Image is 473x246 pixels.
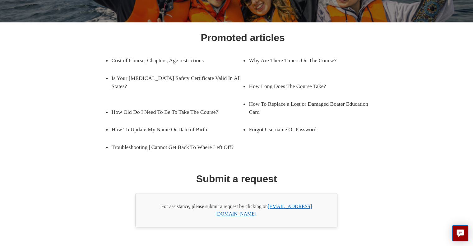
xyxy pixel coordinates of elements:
h1: Promoted articles [201,30,285,45]
a: Why Are There Timers On The Course? [249,52,371,69]
a: [EMAIL_ADDRESS][DOMAIN_NAME] [216,204,312,216]
a: How To Update My Name Or Date of Birth [111,121,233,138]
div: For assistance, please submit a request by clicking on . [135,193,337,227]
a: Forgot Username Or Password [249,121,371,138]
a: Troubleshooting | Cannot Get Back To Where Left Off? [111,138,243,156]
h1: Submit a request [196,171,277,186]
a: Is Your [MEDICAL_DATA] Safety Certificate Valid In All States? [111,69,243,95]
a: Cost of Course, Chapters, Age restrictions [111,52,233,69]
button: Live chat [452,225,468,241]
a: How To Replace a Lost or Damaged Boater Education Card [249,95,380,121]
a: How Long Does The Course Take? [249,77,371,95]
a: How Old Do I Need To Be To Take The Course? [111,103,233,121]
